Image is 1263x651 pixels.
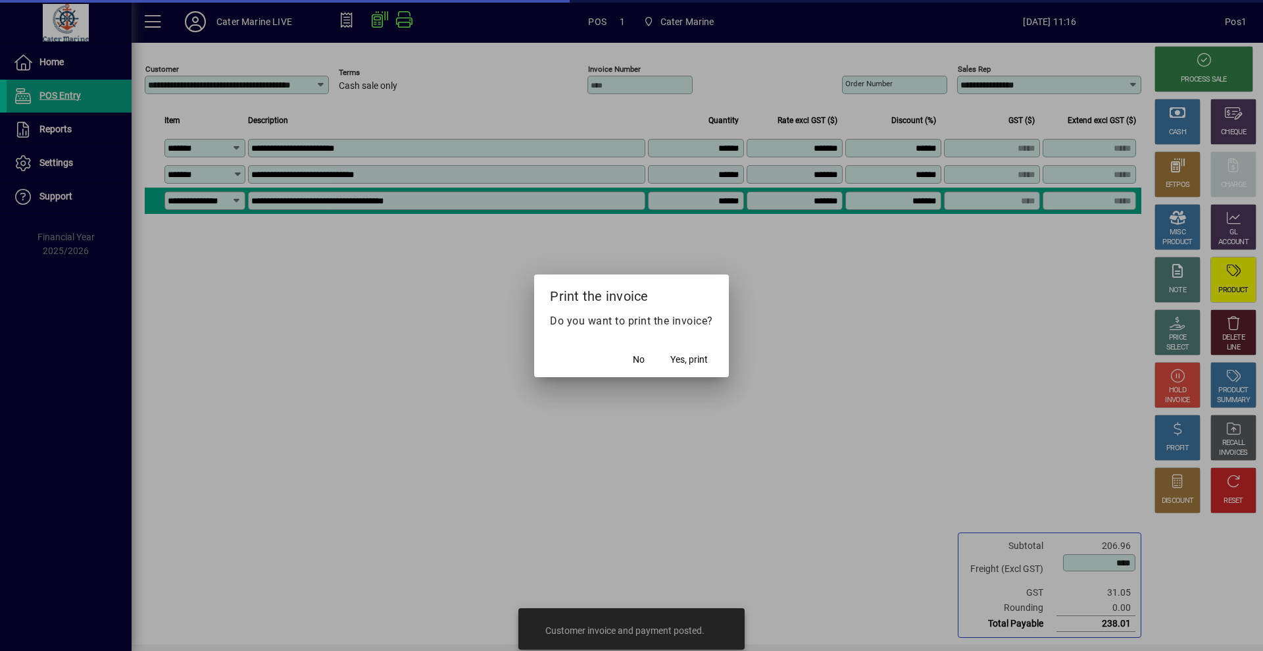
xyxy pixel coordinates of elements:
h2: Print the invoice [534,274,729,313]
span: No [633,353,645,367]
button: No [618,348,660,372]
button: Yes, print [665,348,713,372]
p: Do you want to print the invoice? [550,313,713,329]
span: Yes, print [670,353,708,367]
